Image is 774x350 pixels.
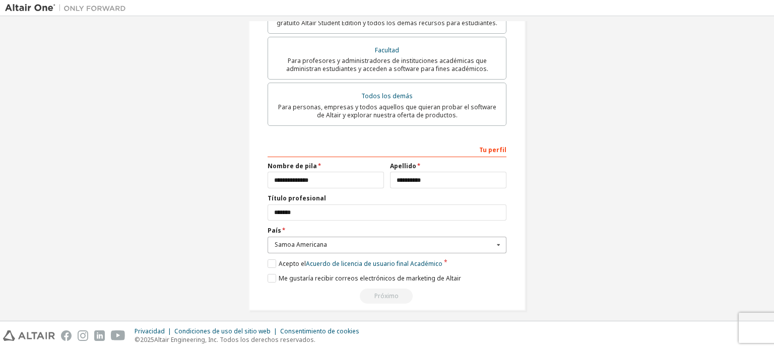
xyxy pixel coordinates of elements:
[390,162,416,170] font: Apellido
[275,240,327,249] font: Samoa Americana
[410,259,442,268] font: Académico
[78,330,88,341] img: instagram.svg
[135,335,140,344] font: ©
[375,46,399,54] font: Facultad
[278,103,496,119] font: Para personas, empresas y todos aquellos que quieran probar el software de Altair y explorar nues...
[361,92,413,100] font: Todos los demás
[268,162,317,170] font: Nombre de pila
[268,226,281,235] font: País
[94,330,105,341] img: linkedin.svg
[154,335,315,344] font: Altair Engineering, Inc. Todos los derechos reservados.
[268,289,506,304] div: Read and acccept EULA to continue
[279,259,306,268] font: Acepto el
[3,330,55,341] img: altair_logo.svg
[286,56,488,73] font: Para profesores y administradores de instituciones académicas que administran estudiantes y acced...
[61,330,72,341] img: facebook.svg
[140,335,154,344] font: 2025
[279,274,461,283] font: Me gustaría recibir correos electrónicos de marketing de Altair
[280,327,359,335] font: Consentimiento de cookies
[135,327,165,335] font: Privacidad
[479,146,506,154] font: Tu perfil
[174,327,271,335] font: Condiciones de uso del sitio web
[268,194,326,202] font: Título profesional
[306,259,409,268] font: Acuerdo de licencia de usuario final
[111,330,125,341] img: youtube.svg
[5,3,131,13] img: Altair Uno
